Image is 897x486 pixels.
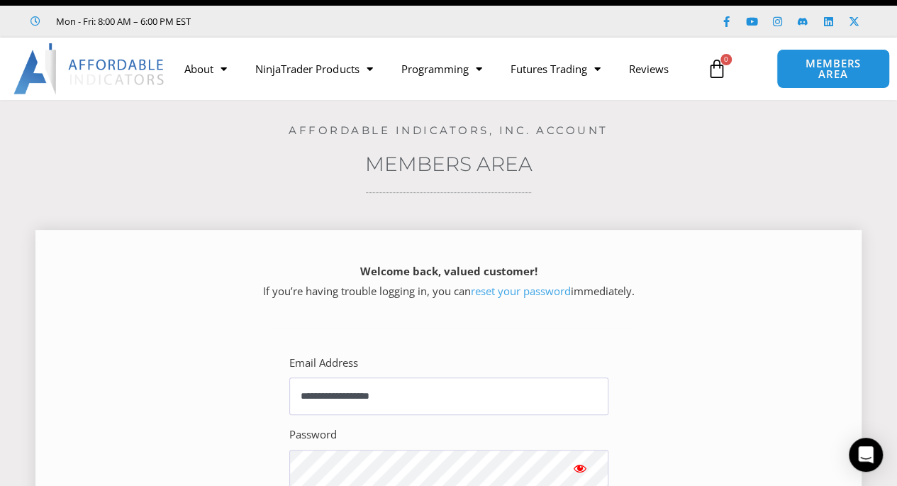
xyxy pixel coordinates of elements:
iframe: Customer reviews powered by Trustpilot [211,14,423,28]
a: 0 [686,48,748,89]
a: Affordable Indicators, Inc. Account [289,123,608,137]
a: Reviews [614,53,682,85]
strong: Welcome back, valued customer! [360,264,537,278]
p: If you’re having trouble logging in, you can immediately. [60,262,837,302]
nav: Menu [170,53,700,85]
a: Futures Trading [496,53,614,85]
span: MEMBERS AREA [791,58,874,79]
a: NinjaTrader Products [241,53,386,85]
a: About [170,53,241,85]
img: LogoAI | Affordable Indicators – NinjaTrader [13,43,166,94]
label: Password [289,425,337,445]
span: Mon - Fri: 8:00 AM – 6:00 PM EST [52,13,191,30]
span: 0 [720,54,732,65]
a: Programming [386,53,496,85]
div: Open Intercom Messenger [849,438,883,472]
a: reset your password [471,284,571,298]
a: MEMBERS AREA [776,49,889,89]
a: Members Area [365,152,533,176]
label: Email Address [289,353,358,373]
